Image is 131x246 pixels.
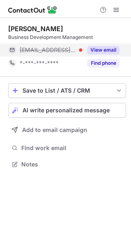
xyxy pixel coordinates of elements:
span: AI write personalized message [23,107,110,114]
span: [EMAIL_ADDRESS][DOMAIN_NAME] [20,46,76,54]
button: Reveal Button [87,46,120,54]
div: [PERSON_NAME] [8,25,63,33]
button: save-profile-one-click [8,83,126,98]
span: Notes [21,161,123,168]
button: Notes [8,159,126,170]
button: Find work email [8,142,126,154]
button: Reveal Button [87,59,120,67]
span: Find work email [21,144,123,152]
button: AI write personalized message [8,103,126,118]
div: Business Development Management [8,34,126,41]
span: Add to email campaign [22,127,87,133]
div: Save to List / ATS / CRM [23,87,112,94]
img: ContactOut v5.3.10 [8,5,57,15]
button: Add to email campaign [8,123,126,137]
